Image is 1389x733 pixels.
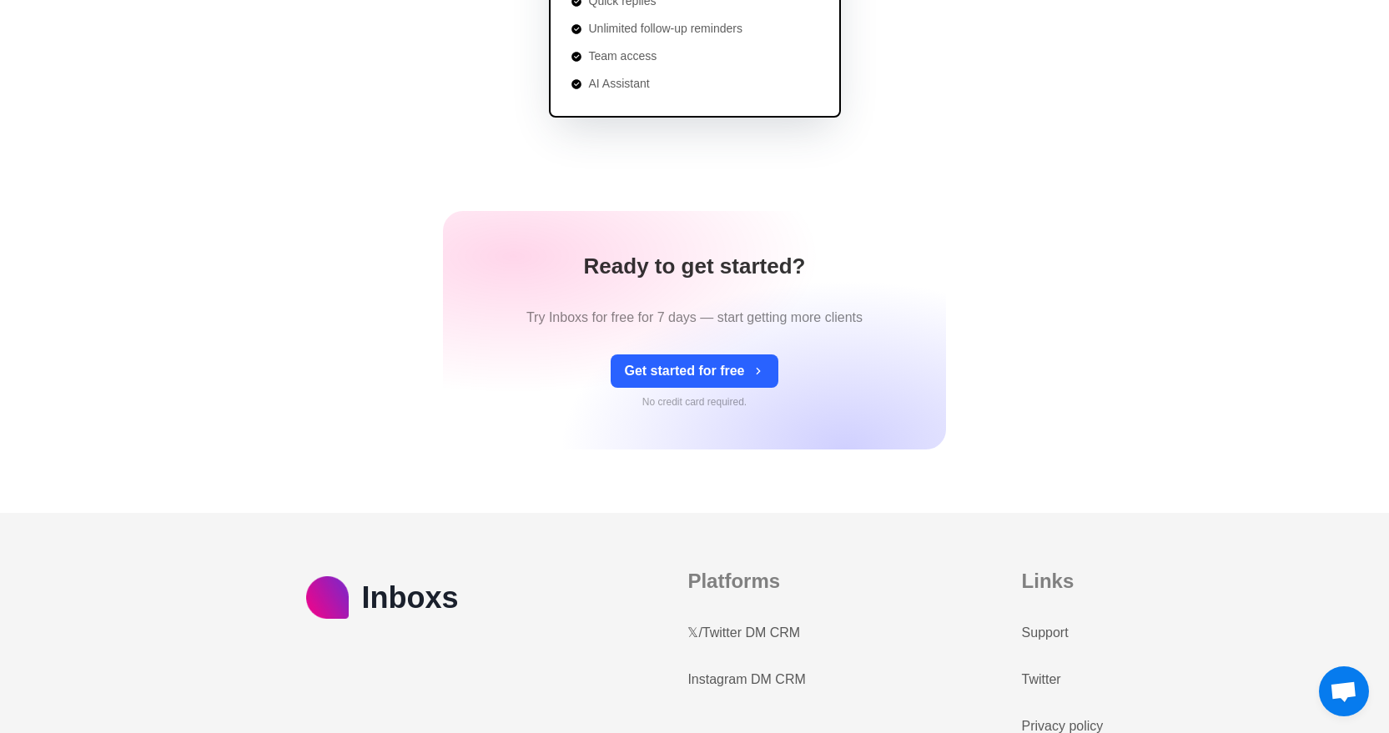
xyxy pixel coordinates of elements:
[687,670,805,690] a: Instagram DM CRM
[571,20,775,38] li: Unlimited follow-up reminders
[571,48,775,65] li: Team access
[306,576,349,619] img: logo
[642,394,747,409] p: No credit card required.
[571,75,775,93] li: AI Assistant
[1022,570,1074,592] b: Links
[526,308,863,328] p: Try Inboxs for free for 7 days — start getting more clients
[584,251,806,281] h1: Ready to get started?
[1022,623,1069,643] a: Support
[1319,666,1369,716] div: Open chat
[349,566,472,629] h2: Inboxs
[687,623,800,643] a: 𝕏/Twitter DM CRM
[1022,670,1061,690] a: Twitter
[687,570,780,592] b: Platforms
[611,354,778,388] button: Get started for free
